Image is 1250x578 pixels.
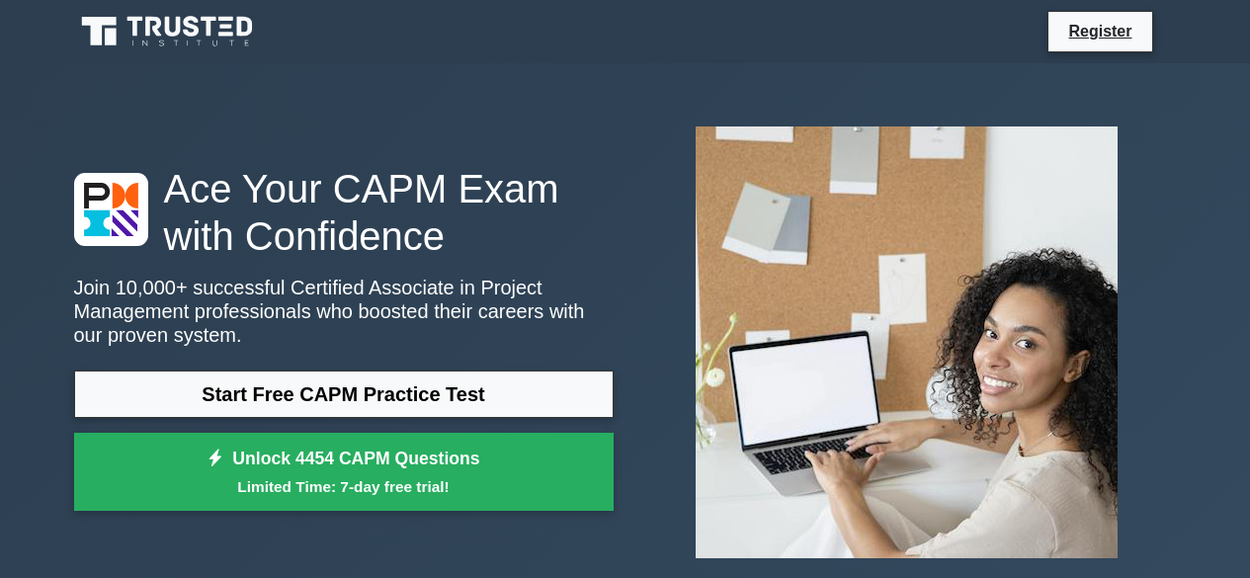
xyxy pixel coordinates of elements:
[99,475,589,498] small: Limited Time: 7-day free trial!
[74,165,614,260] h1: Ace Your CAPM Exam with Confidence
[74,433,614,512] a: Unlock 4454 CAPM QuestionsLimited Time: 7-day free trial!
[74,371,614,418] a: Start Free CAPM Practice Test
[74,276,614,347] p: Join 10,000+ successful Certified Associate in Project Management professionals who boosted their...
[1056,19,1143,43] a: Register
